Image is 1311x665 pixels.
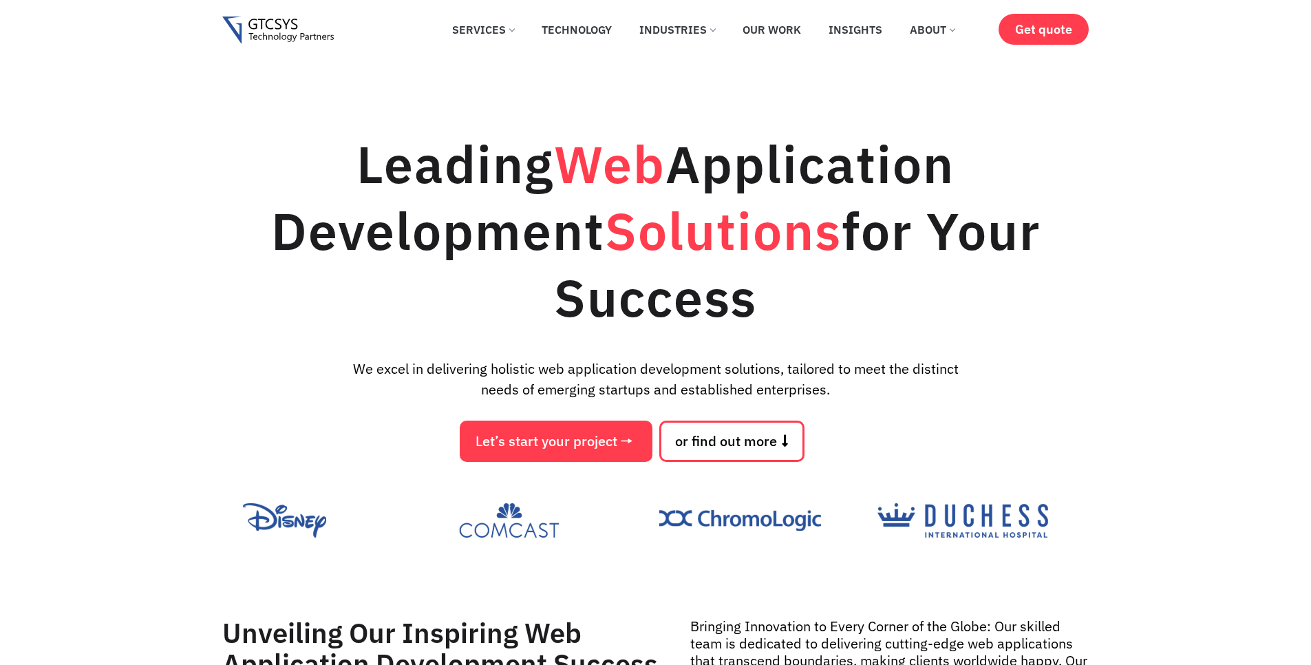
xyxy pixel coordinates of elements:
div: 4 / 9 [877,503,1089,542]
div: 1 / 9 [222,503,434,542]
a: Services [442,14,524,45]
a: or find out more [659,421,804,462]
a: Insights [818,14,893,45]
div: 2 / 9 [440,503,652,542]
a: Technology [531,14,622,45]
span: Web [554,130,665,198]
a: Let’s start your project [460,421,652,462]
a: Our Work [732,14,811,45]
img: Duchess - Web Application Development [877,503,1048,538]
span: Get quote [1015,22,1072,36]
img: Disney - Web Application Development [222,503,347,538]
span: Solutions [605,197,842,264]
a: About [899,14,965,45]
span: or find out more [675,434,777,448]
a: Get quote [999,14,1089,45]
img: Gtcsys logo [222,17,334,45]
h1: Leading Application Development for Your Success [222,131,1089,331]
div: 3 / 9 [659,503,871,542]
a: Industries [629,14,725,45]
img: Comcast - Web Application Development [440,503,578,538]
span: Let’s start your project [476,434,617,448]
div: We excel in delivering holistic web application development solutions, tailored to meet the disti... [222,359,1089,400]
img: Chromologic - Web Application Development [659,503,821,538]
